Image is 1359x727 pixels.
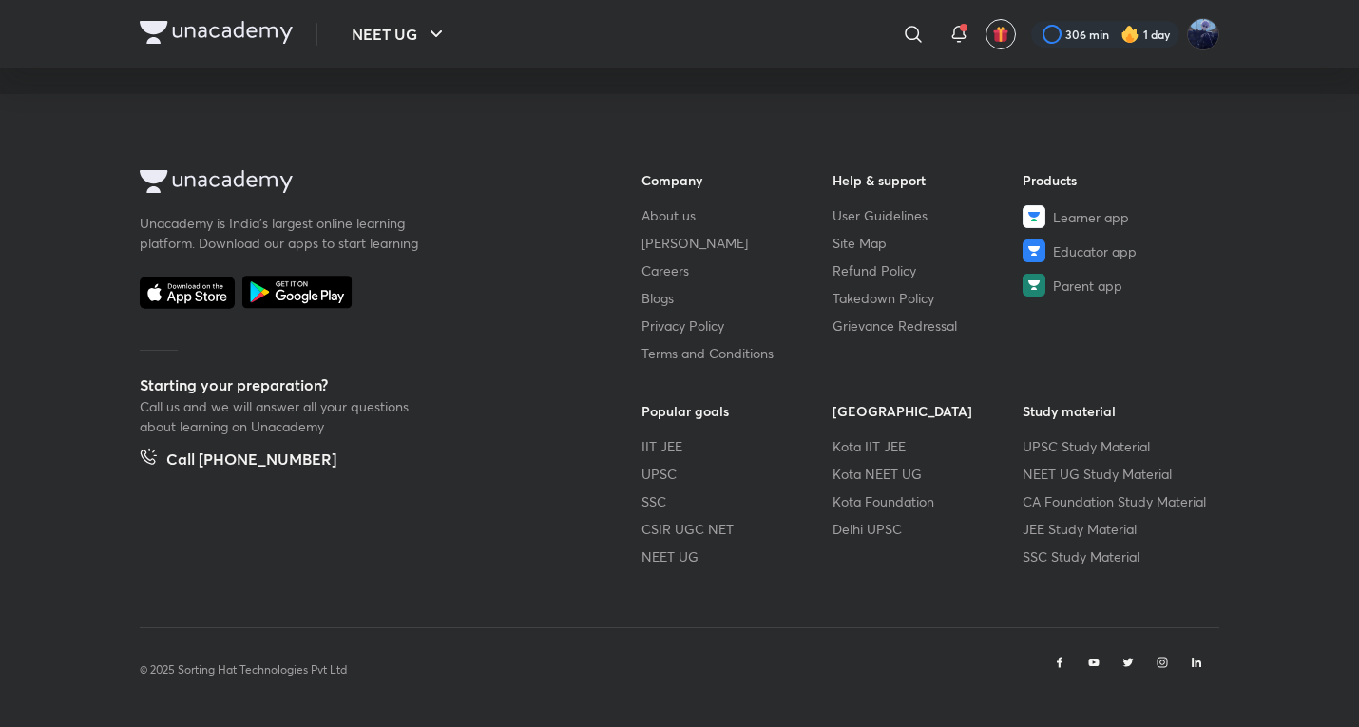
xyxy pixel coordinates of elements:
[641,260,833,280] a: Careers
[1023,519,1214,539] a: JEE Study Material
[1187,18,1219,50] img: Kushagra Singh
[641,436,833,456] a: IIT JEE
[166,448,336,474] h5: Call [PHONE_NUMBER]
[1023,436,1214,456] a: UPSC Study Material
[833,491,1024,511] a: Kota Foundation
[1053,276,1122,296] span: Parent app
[641,401,833,421] h6: Popular goals
[992,26,1009,43] img: avatar
[1023,205,1045,228] img: Learner app
[833,288,1024,308] a: Takedown Policy
[833,519,1024,539] a: Delhi UPSC
[833,233,1024,253] a: Site Map
[641,205,833,225] a: About us
[1023,239,1214,262] a: Educator app
[986,19,1016,49] button: avatar
[1023,464,1214,484] a: NEET UG Study Material
[140,373,581,396] h5: Starting your preparation?
[340,15,459,53] button: NEET UG
[140,396,425,436] p: Call us and we will answer all your questions about learning on Unacademy
[140,213,425,253] p: Unacademy is India’s largest online learning platform. Download our apps to start learning
[1023,491,1214,511] a: CA Foundation Study Material
[1023,274,1214,297] a: Parent app
[641,233,833,253] a: [PERSON_NAME]
[1023,401,1214,421] h6: Study material
[641,343,833,363] a: Terms and Conditions
[641,170,833,190] h6: Company
[140,170,293,193] img: Company Logo
[140,21,293,48] a: Company Logo
[833,170,1024,190] h6: Help & support
[833,401,1024,421] h6: [GEOGRAPHIC_DATA]
[1023,546,1214,566] a: SSC Study Material
[1023,239,1045,262] img: Educator app
[641,316,833,335] a: Privacy Policy
[140,170,581,198] a: Company Logo
[140,21,293,44] img: Company Logo
[1053,207,1129,227] span: Learner app
[1023,205,1214,228] a: Learner app
[833,436,1024,456] a: Kota IIT JEE
[1023,274,1045,297] img: Parent app
[1120,25,1139,44] img: streak
[833,464,1024,484] a: Kota NEET UG
[140,448,336,474] a: Call [PHONE_NUMBER]
[641,464,833,484] a: UPSC
[833,316,1024,335] a: Grievance Redressal
[641,260,689,280] span: Careers
[641,288,833,308] a: Blogs
[140,661,347,679] p: © 2025 Sorting Hat Technologies Pvt Ltd
[641,491,833,511] a: SSC
[641,519,833,539] a: CSIR UGC NET
[1053,241,1137,261] span: Educator app
[833,260,1024,280] a: Refund Policy
[1023,170,1214,190] h6: Products
[833,205,1024,225] a: User Guidelines
[641,546,833,566] a: NEET UG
